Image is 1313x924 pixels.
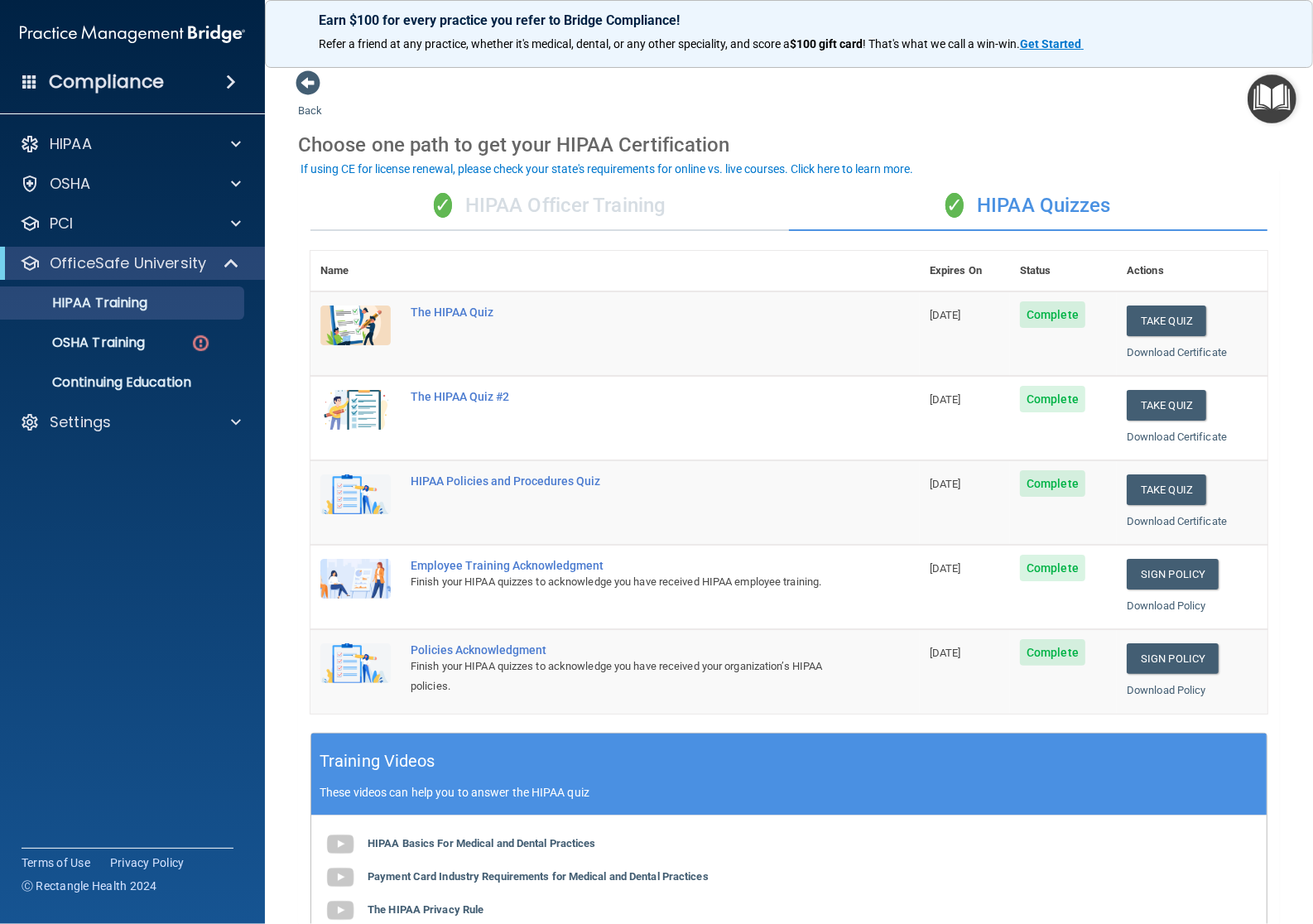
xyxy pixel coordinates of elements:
[1117,251,1267,291] th: Actions
[20,253,240,273] a: OfficeSafe University
[1127,431,1227,443] a: Download Certificate
[863,37,1020,51] span: ! That's what we call a win-win.
[110,854,185,871] a: Privacy Policy
[11,334,145,351] p: OSHA Training
[20,17,245,51] img: PMB logo
[22,854,90,871] a: Terms of Use
[411,657,837,696] div: Finish your HIPAA quizzes to acknowledge you have received your organization’s HIPAA policies.
[298,161,916,177] button: If using CE for license renewal, please check your state's requirements for online vs. live cours...
[50,253,206,273] p: OfficeSafe University
[50,134,92,154] p: HIPAA
[310,181,789,231] div: HIPAA Officer Training
[945,193,964,218] span: ✓
[11,374,237,391] p: Continuing Education
[319,12,1259,28] p: Earn $100 for every practice you refer to Bridge Compliance!
[1127,306,1206,336] button: Take Quiz
[320,747,435,776] h5: Training Videos
[20,214,241,233] a: PCI
[320,786,1258,799] p: These videos can help you to answer the HIPAA quiz
[930,647,961,659] span: [DATE]
[190,333,211,354] img: danger-circle.6113f641.png
[930,309,961,321] span: [DATE]
[930,562,961,575] span: [DATE]
[1127,559,1219,590] a: Sign Policy
[411,306,837,319] div: The HIPAA Quiz
[319,37,790,51] span: Refer a friend at any practice, whether it's medical, dental, or any other speciality, and score a
[411,390,837,403] div: The HIPAA Quiz #2
[930,478,961,490] span: [DATE]
[1127,643,1219,674] a: Sign Policy
[411,559,837,572] div: Employee Training Acknowledgment
[310,251,401,291] th: Name
[1127,599,1206,612] a: Download Policy
[50,174,91,194] p: OSHA
[11,295,147,311] p: HIPAA Training
[49,70,164,94] h4: Compliance
[1127,515,1227,527] a: Download Certificate
[434,193,452,218] span: ✓
[411,643,837,657] div: Policies Acknowledgment
[411,572,837,592] div: Finish your HIPAA quizzes to acknowledge you have received HIPAA employee training.
[298,84,322,117] a: Back
[324,861,357,894] img: gray_youtube_icon.38fcd6cc.png
[301,163,913,175] div: If using CE for license renewal, please check your state's requirements for online vs. live cours...
[1020,470,1085,497] span: Complete
[789,181,1267,231] div: HIPAA Quizzes
[1020,555,1085,581] span: Complete
[1127,390,1206,421] button: Take Quiz
[790,37,863,51] strong: $100 gift card
[1010,251,1117,291] th: Status
[20,174,241,194] a: OSHA
[298,121,1280,169] div: Choose one path to get your HIPAA Certification
[324,828,357,861] img: gray_youtube_icon.38fcd6cc.png
[1020,37,1084,51] a: Get Started
[1020,301,1085,328] span: Complete
[1020,639,1085,666] span: Complete
[1248,75,1296,123] button: Open Resource Center
[50,412,111,432] p: Settings
[920,251,1010,291] th: Expires On
[368,903,483,916] b: The HIPAA Privacy Rule
[22,878,157,894] span: Ⓒ Rectangle Health 2024
[368,870,709,883] b: Payment Card Industry Requirements for Medical and Dental Practices
[1127,474,1206,505] button: Take Quiz
[50,214,73,233] p: PCI
[1020,37,1081,51] strong: Get Started
[411,474,837,488] div: HIPAA Policies and Procedures Quiz
[1127,684,1206,696] a: Download Policy
[1127,346,1227,359] a: Download Certificate
[20,134,241,154] a: HIPAA
[930,393,961,406] span: [DATE]
[1020,386,1085,412] span: Complete
[368,837,596,849] b: HIPAA Basics For Medical and Dental Practices
[20,412,241,432] a: Settings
